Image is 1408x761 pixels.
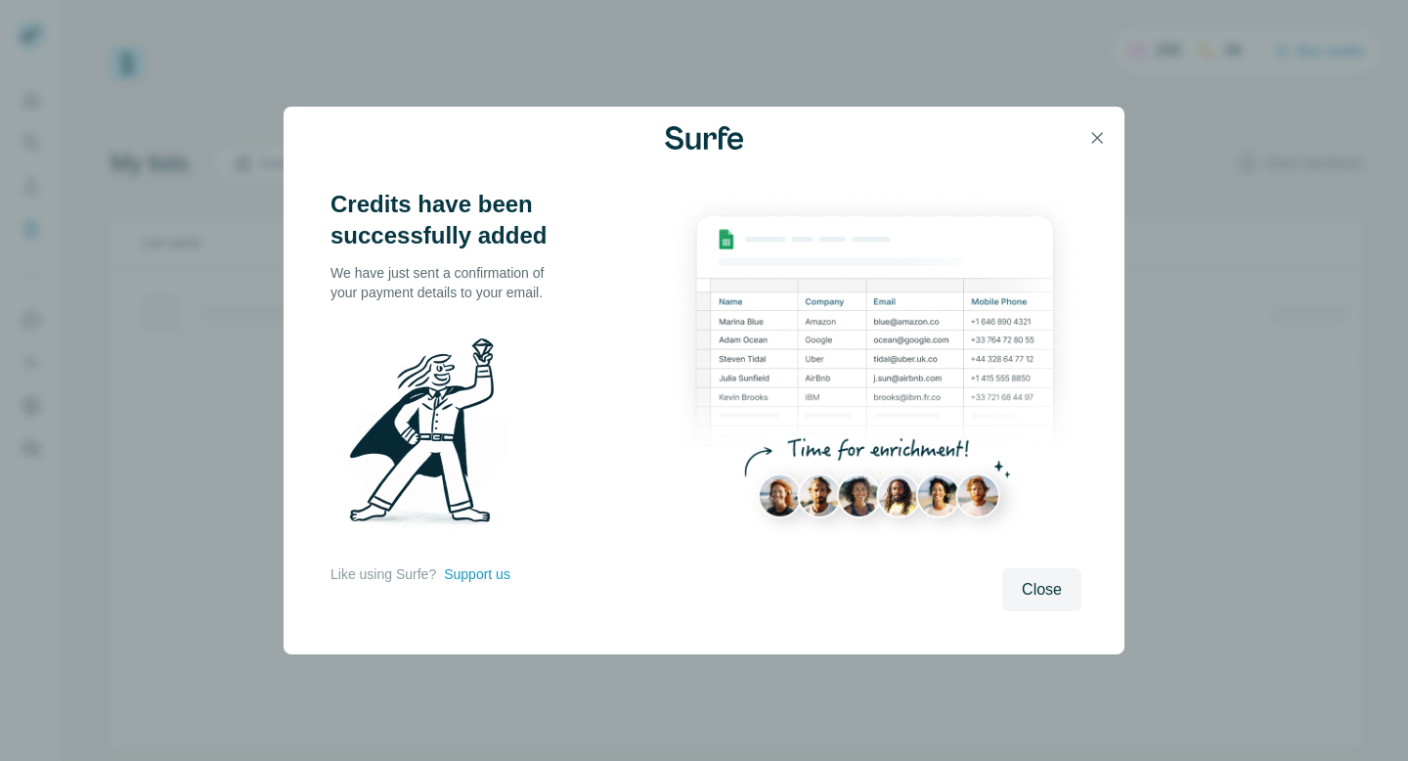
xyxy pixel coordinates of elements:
[330,189,565,251] h3: Credits have been successfully added
[1022,578,1062,602] span: Close
[330,263,565,302] p: We have just sent a confirmation of your payment details to your email.
[669,189,1081,556] img: Enrichment Hub - Sheet Preview
[1002,568,1081,611] button: Close
[665,126,743,150] img: Surfe Logo
[330,564,436,584] p: Like using Surfe?
[330,326,534,545] img: Surfe Illustration - Man holding diamond
[444,564,510,584] button: Support us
